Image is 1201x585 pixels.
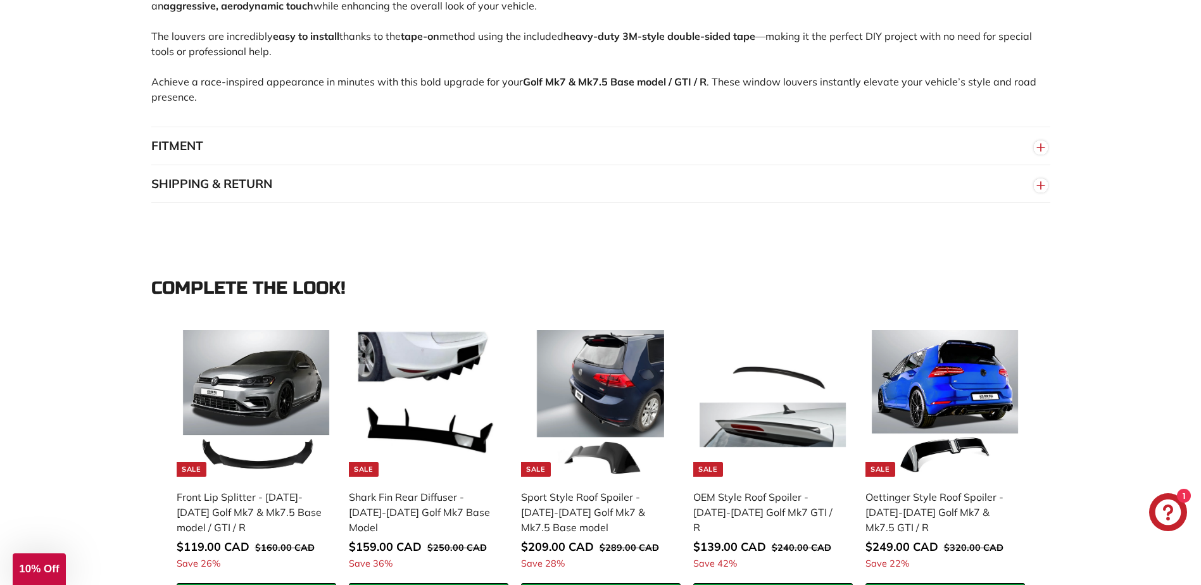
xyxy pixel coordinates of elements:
[349,539,422,554] span: $159.00 CAD
[349,324,508,584] a: Sale volkswagen diffuser Shark Fin Rear Diffuser - [DATE]-[DATE] Golf Mk7 Base Model Save 36%
[693,557,737,571] span: Save 42%
[273,30,339,42] strong: easy to install
[151,165,1050,203] button: SHIPPING & RETURN
[177,557,220,571] span: Save 26%
[177,462,206,477] div: Sale
[865,462,895,477] div: Sale
[772,542,831,553] span: $240.00 CAD
[693,539,766,554] span: $139.00 CAD
[523,75,707,88] strong: Golf Mk7 & Mk7.5 Base model / GTI / R
[349,462,378,477] div: Sale
[521,557,565,571] span: Save 28%
[693,324,853,584] a: Sale OEM Style Roof Spoiler - [DATE]-[DATE] Golf Mk7 GTI / R Save 42%
[944,542,1003,553] span: $320.00 CAD
[563,30,755,42] strong: heavy-duty 3M-style double-sided tape
[151,279,1050,298] div: Complete the look!
[600,542,659,553] span: $289.00 CAD
[865,324,1025,584] a: Sale Oettinger Style Roof Spoiler - [DATE]-[DATE] Golf Mk7 & Mk7.5 GTI / R Save 22%
[349,489,496,535] div: Shark Fin Rear Diffuser - [DATE]-[DATE] Golf Mk7 Base Model
[865,539,938,554] span: $249.00 CAD
[521,324,681,584] a: Sale Sport Style Roof Spoiler - [DATE]-[DATE] Golf Mk7 & Mk7.5 Base model Save 28%
[177,489,324,535] div: Front Lip Splitter - [DATE]-[DATE] Golf Mk7 & Mk7.5 Base model / GTI / R
[693,462,722,477] div: Sale
[255,542,315,553] span: $160.00 CAD
[693,489,840,535] div: OEM Style Roof Spoiler - [DATE]-[DATE] Golf Mk7 GTI / R
[427,542,487,553] span: $250.00 CAD
[19,563,59,575] span: 10% Off
[521,539,594,554] span: $209.00 CAD
[1145,493,1191,534] inbox-online-store-chat: Shopify online store chat
[13,553,66,585] div: 10% Off
[177,324,336,584] a: Sale Front Lip Splitter - [DATE]-[DATE] Golf Mk7 & Mk7.5 Base model / GTI / R Save 26%
[521,462,550,477] div: Sale
[865,557,909,571] span: Save 22%
[401,30,439,42] strong: tape-on
[865,489,1012,535] div: Oettinger Style Roof Spoiler - [DATE]-[DATE] Golf Mk7 & Mk7.5 GTI / R
[349,557,393,571] span: Save 36%
[177,539,249,554] span: $119.00 CAD
[355,330,502,477] img: volkswagen diffuser
[151,127,1050,165] button: FITMENT
[521,489,668,535] div: Sport Style Roof Spoiler - [DATE]-[DATE] Golf Mk7 & Mk7.5 Base model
